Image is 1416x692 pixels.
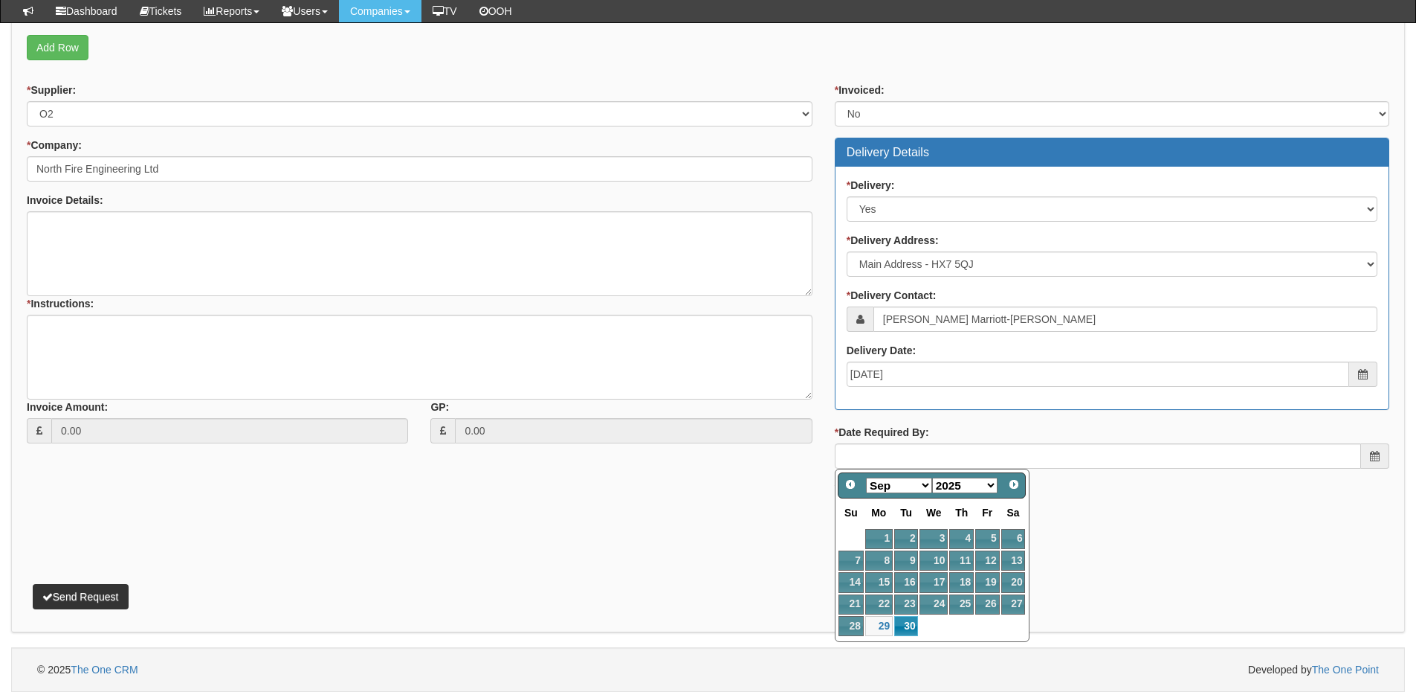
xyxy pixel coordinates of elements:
[840,475,861,496] a: Prev
[949,551,974,571] a: 11
[865,572,893,592] a: 15
[894,616,918,636] a: 30
[835,425,929,440] label: Date Required By:
[975,595,999,615] a: 26
[847,343,916,358] label: Delivery Date:
[871,507,886,519] span: Monday
[894,595,918,615] a: 23
[838,572,864,592] a: 14
[926,507,942,519] span: Wednesday
[865,616,893,636] a: 29
[27,83,76,97] label: Supplier:
[919,551,948,571] a: 10
[865,529,893,549] a: 1
[838,551,864,571] a: 7
[900,507,912,519] span: Tuesday
[865,595,893,615] a: 22
[844,478,856,490] span: Prev
[33,584,129,609] button: Send Request
[27,296,94,311] label: Instructions:
[847,178,895,193] label: Delivery:
[975,551,999,571] a: 12
[949,572,974,592] a: 18
[838,616,864,636] a: 28
[1001,595,1026,615] a: 27
[1001,572,1026,592] a: 20
[949,595,974,615] a: 25
[430,400,449,414] label: GP:
[919,595,948,615] a: 24
[844,507,858,519] span: Sunday
[949,529,974,549] a: 4
[1007,507,1020,519] span: Saturday
[894,572,918,592] a: 16
[894,551,918,571] a: 9
[955,507,968,519] span: Thursday
[1003,475,1024,496] a: Next
[1312,664,1379,676] a: The One Point
[71,664,138,676] a: The One CRM
[847,146,1377,159] h3: Delivery Details
[847,288,937,303] label: Delivery Contact:
[919,529,948,549] a: 3
[37,664,138,676] span: © 2025
[838,595,864,615] a: 21
[27,35,88,60] a: Add Row
[847,233,939,248] label: Delivery Address:
[982,507,992,519] span: Friday
[975,529,999,549] a: 5
[27,193,103,208] label: Invoice Details:
[27,400,108,414] label: Invoice Amount:
[27,138,82,153] label: Company:
[1008,478,1020,490] span: Next
[1248,662,1379,677] span: Developed by
[975,572,999,592] a: 19
[894,529,918,549] a: 2
[919,572,948,592] a: 17
[1001,551,1026,571] a: 13
[1001,529,1026,549] a: 6
[835,83,885,97] label: Invoiced:
[865,551,893,571] a: 8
